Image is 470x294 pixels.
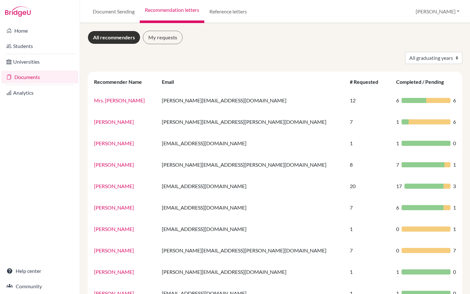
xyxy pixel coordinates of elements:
[158,90,346,111] td: [PERSON_NAME][EMAIL_ADDRESS][DOMAIN_NAME]
[158,240,346,261] td: [PERSON_NAME][EMAIL_ADDRESS][PERSON_NAME][DOMAIN_NAME]
[1,280,78,293] a: Community
[94,119,134,125] a: [PERSON_NAME]
[396,97,399,104] span: 6
[94,162,134,168] a: [PERSON_NAME]
[453,247,456,254] span: 7
[1,71,78,83] a: Documents
[346,261,392,282] td: 1
[94,183,134,189] a: [PERSON_NAME]
[346,111,392,132] td: 7
[158,175,346,197] td: [EMAIL_ADDRESS][DOMAIN_NAME]
[94,247,134,253] a: [PERSON_NAME]
[396,247,399,254] span: 0
[158,218,346,240] td: [EMAIL_ADDRESS][DOMAIN_NAME]
[94,226,134,232] a: [PERSON_NAME]
[346,175,392,197] td: 20
[396,225,399,233] span: 0
[158,111,346,132] td: [PERSON_NAME][EMAIL_ADDRESS][PERSON_NAME][DOMAIN_NAME]
[396,79,450,85] div: Completed / Pending
[94,79,148,85] div: Recommender Name
[453,182,456,190] span: 3
[396,161,399,169] span: 7
[396,118,399,126] span: 1
[1,265,78,277] a: Help center
[346,197,392,218] td: 7
[453,139,456,147] span: 0
[396,268,399,276] span: 1
[396,204,399,211] span: 6
[143,31,183,44] a: My requests
[158,154,346,175] td: [PERSON_NAME][EMAIL_ADDRESS][PERSON_NAME][DOMAIN_NAME]
[162,79,180,85] div: Email
[158,261,346,282] td: [PERSON_NAME][EMAIL_ADDRESS][DOMAIN_NAME]
[1,24,78,37] a: Home
[94,97,145,103] a: Mrs. [PERSON_NAME]
[346,240,392,261] td: 7
[453,97,456,104] span: 6
[1,55,78,68] a: Universities
[453,268,456,276] span: 0
[346,154,392,175] td: 8
[453,118,456,126] span: 6
[94,140,134,146] a: [PERSON_NAME]
[94,204,134,211] a: [PERSON_NAME]
[350,79,385,85] div: # Requested
[94,269,134,275] a: [PERSON_NAME]
[158,197,346,218] td: [EMAIL_ADDRESS][DOMAIN_NAME]
[5,6,31,17] img: Bridge-U
[413,5,462,18] button: [PERSON_NAME]
[346,90,392,111] td: 12
[346,132,392,154] td: 1
[453,225,456,233] span: 1
[453,161,456,169] span: 1
[1,40,78,52] a: Students
[346,218,392,240] td: 1
[396,139,399,147] span: 1
[158,132,346,154] td: [EMAIL_ADDRESS][DOMAIN_NAME]
[88,31,140,44] a: All recommenders
[1,86,78,99] a: Analytics
[453,204,456,211] span: 1
[396,182,402,190] span: 17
